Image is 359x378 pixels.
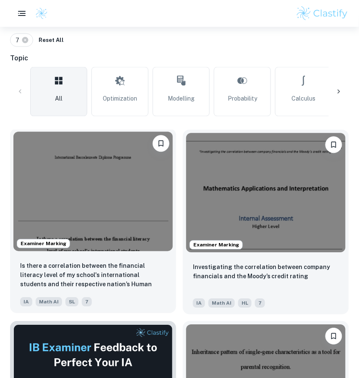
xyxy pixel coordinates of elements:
[36,298,62,307] span: Math AI
[183,130,349,315] a: Examiner MarkingPlease log in to bookmark exemplarsInvestigating the correlation between company ...
[325,328,342,345] button: Please log in to bookmark exemplars
[193,299,205,308] span: IA
[103,94,137,104] span: Optimization
[10,34,33,47] div: 7
[13,132,173,251] img: Math AI IA example thumbnail: Is there a correlation between the finan
[30,7,48,20] a: Clastify logo
[296,5,349,22] img: Clastify logo
[228,94,257,104] span: Probability
[208,299,235,308] span: Math AI
[255,299,265,308] span: 7
[55,94,62,104] span: All
[82,298,92,307] span: 7
[325,137,342,153] button: Please log in to bookmark exemplars
[20,298,32,307] span: IA
[10,54,349,64] h6: Topic
[16,36,23,45] span: 7
[20,261,166,290] p: Is there a correlation between the financial literacy level of my school's international students...
[168,94,195,104] span: Modelling
[17,240,70,248] span: Examiner Marking
[65,298,78,307] span: SL
[10,130,176,315] a: Examiner MarkingPlease log in to bookmark exemplarsIs there a correlation between the financial l...
[35,7,48,20] img: Clastify logo
[292,94,316,104] span: Calculus
[153,135,169,152] button: Please log in to bookmark exemplars
[186,133,346,253] img: Math AI IA example thumbnail: Investigating the correlation between co
[190,241,242,249] span: Examiner Marking
[36,34,66,47] button: Reset All
[193,263,339,281] p: Investigating the correlation between company financials and the Moody’s credit rating
[238,299,252,308] span: HL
